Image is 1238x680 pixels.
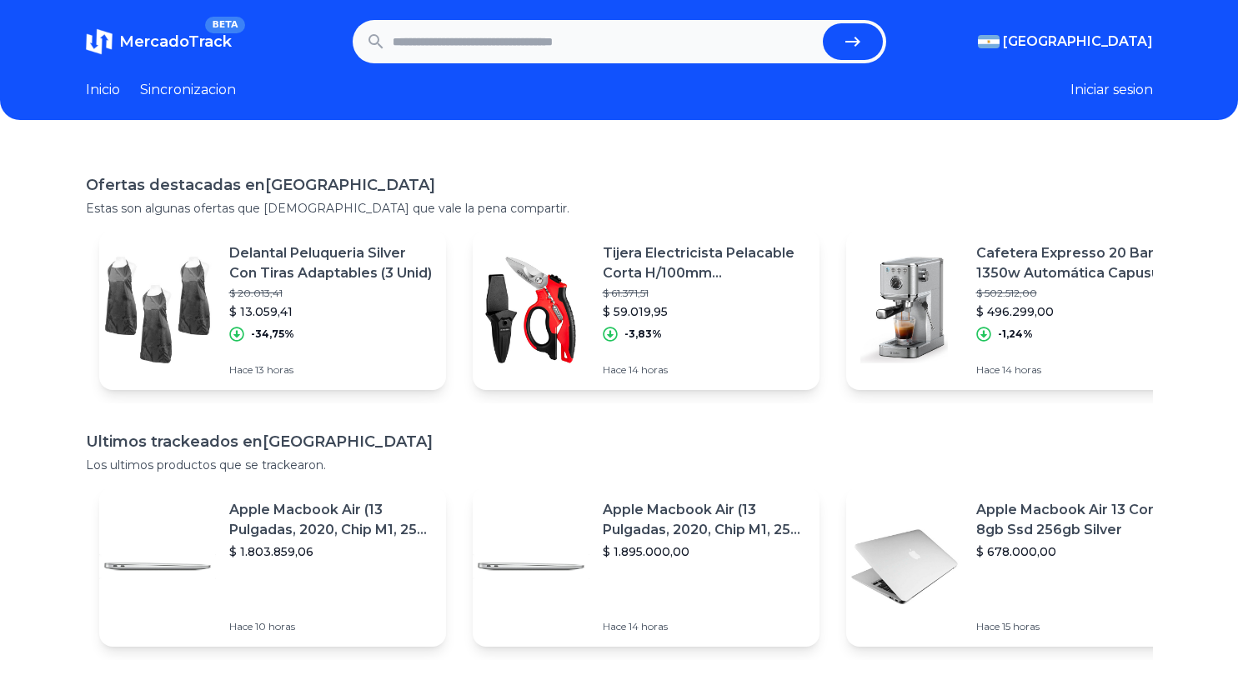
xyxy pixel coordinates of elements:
p: $ 1.803.859,06 [229,543,433,560]
span: [GEOGRAPHIC_DATA] [1003,32,1153,52]
span: MercadoTrack [119,32,232,51]
p: Delantal Peluqueria Silver Con Tiras Adaptables (3 Unid) [229,243,433,283]
a: Featured imageTijera Electricista Pelacable Corta H/100mm [PERSON_NAME]$ 61.371,51$ 59.019,95-3,8... [473,230,819,390]
a: Featured imageApple Macbook Air 13 Core I5 8gb Ssd 256gb Silver$ 678.000,00Hace 15 horas [846,487,1193,647]
a: MercadoTrackBETA [86,28,232,55]
img: Featured image [99,508,216,625]
p: Hace 13 horas [229,363,433,377]
img: Featured image [99,252,216,368]
a: Inicio [86,80,120,100]
p: Apple Macbook Air 13 Core I5 8gb Ssd 256gb Silver [976,500,1180,540]
img: Featured image [846,508,963,625]
img: Argentina [978,35,1000,48]
a: Featured imageDelantal Peluqueria Silver Con Tiras Adaptables (3 Unid)$ 20.013,41$ 13.059,41-34,7... [99,230,446,390]
a: Sincronizacion [140,80,236,100]
span: BETA [205,17,244,33]
a: Featured imageApple Macbook Air (13 Pulgadas, 2020, Chip M1, 256 Gb De Ssd, 8 Gb De Ram) - Plata$... [473,487,819,647]
a: Featured imageCafetera Expresso 20 Bares 1350w Automática Capusulas 1.1 L$ 502.512,00$ 496.299,00... [846,230,1193,390]
p: $ 13.059,41 [229,303,433,320]
p: $ 59.019,95 [603,303,806,320]
p: $ 496.299,00 [976,303,1180,320]
p: Apple Macbook Air (13 Pulgadas, 2020, Chip M1, 256 Gb De Ssd, 8 Gb De Ram) - Plata [603,500,806,540]
p: Hace 14 horas [603,620,806,633]
p: $ 502.512,00 [976,287,1180,300]
img: MercadoTrack [86,28,113,55]
img: Featured image [473,508,589,625]
p: $ 61.371,51 [603,287,806,300]
p: Hace 15 horas [976,620,1180,633]
h1: Ofertas destacadas en [GEOGRAPHIC_DATA] [86,173,1153,197]
img: Featured image [473,252,589,368]
p: Tijera Electricista Pelacable Corta H/100mm [PERSON_NAME] [603,243,806,283]
p: $ 1.895.000,00 [603,543,806,560]
p: $ 678.000,00 [976,543,1180,560]
img: Featured image [846,252,963,368]
button: [GEOGRAPHIC_DATA] [978,32,1153,52]
p: -1,24% [998,327,1033,341]
p: Hace 10 horas [229,620,433,633]
p: $ 20.013,41 [229,287,433,300]
a: Featured imageApple Macbook Air (13 Pulgadas, 2020, Chip M1, 256 Gb De Ssd, 8 Gb De Ram) - Plata$... [99,487,446,647]
button: Iniciar sesion [1070,80,1153,100]
p: Apple Macbook Air (13 Pulgadas, 2020, Chip M1, 256 Gb De Ssd, 8 Gb De Ram) - Plata [229,500,433,540]
p: Estas son algunas ofertas que [DEMOGRAPHIC_DATA] que vale la pena compartir. [86,200,1153,217]
p: -34,75% [251,327,294,341]
h1: Ultimos trackeados en [GEOGRAPHIC_DATA] [86,430,1153,453]
p: Hace 14 horas [603,363,806,377]
p: Los ultimos productos que se trackearon. [86,457,1153,473]
p: Hace 14 horas [976,363,1180,377]
p: -3,83% [624,327,662,341]
p: Cafetera Expresso 20 Bares 1350w Automática Capusulas 1.1 L [976,243,1180,283]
